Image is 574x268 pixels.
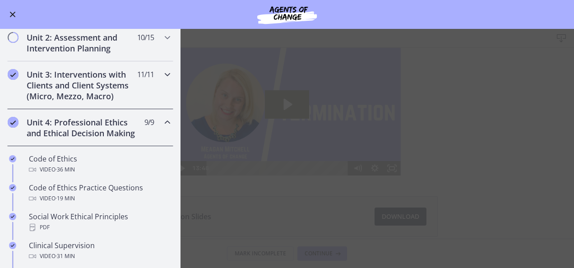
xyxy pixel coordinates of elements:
[349,113,366,128] button: Mute
[29,182,170,204] div: Code of Ethics Practice Questions
[137,69,154,80] span: 11 / 11
[9,184,16,191] i: Completed
[29,193,170,204] div: Video
[29,164,170,175] div: Video
[56,251,75,262] span: · 31 min
[27,117,137,139] h2: Unit 4: Professional Ethics and Ethical Decision Making
[9,242,16,249] i: Completed
[29,211,170,233] div: Social Work Ethical Principles
[29,251,170,262] div: Video
[213,113,345,128] div: Playbar
[137,32,154,43] span: 10 / 15
[56,193,75,204] span: · 19 min
[29,240,170,262] div: Clinical Supervision
[144,117,154,128] span: 9 / 9
[233,4,341,25] img: Agents of Change
[29,153,170,175] div: Code of Ethics
[9,155,16,162] i: Completed
[173,113,190,128] button: Play Video
[8,117,19,128] i: Completed
[27,69,137,102] h2: Unit 3: Interventions with Clients and Client Systems (Micro, Mezzo, Macro)
[56,164,75,175] span: · 36 min
[265,42,309,71] button: Play Video: ctfgpa58fh3s72o17vcg.mp4
[29,222,170,233] div: PDF
[366,113,384,128] button: Show settings menu
[8,69,19,80] i: Completed
[384,113,401,128] button: Fullscreen
[7,9,18,20] button: Enable menu
[27,32,137,54] h2: Unit 2: Assessment and Intervention Planning
[9,213,16,220] i: Completed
